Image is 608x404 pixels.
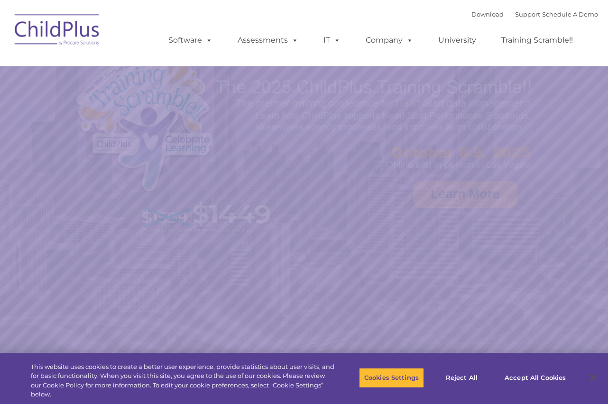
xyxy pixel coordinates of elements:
[159,31,222,50] a: Software
[432,368,491,388] button: Reject All
[499,368,571,388] button: Accept All Cookies
[582,367,603,388] button: Close
[359,368,424,388] button: Cookies Settings
[515,10,540,18] a: Support
[10,8,105,55] img: ChildPlus by Procare Solutions
[356,31,423,50] a: Company
[471,10,504,18] a: Download
[314,31,350,50] a: IT
[471,10,598,18] font: |
[492,31,582,50] a: Training Scramble!!
[429,31,486,50] a: University
[542,10,598,18] a: Schedule A Demo
[228,31,308,50] a: Assessments
[413,181,517,208] a: Learn More
[31,362,334,399] div: This website uses cookies to create a better user experience, provide statistics about user visit...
